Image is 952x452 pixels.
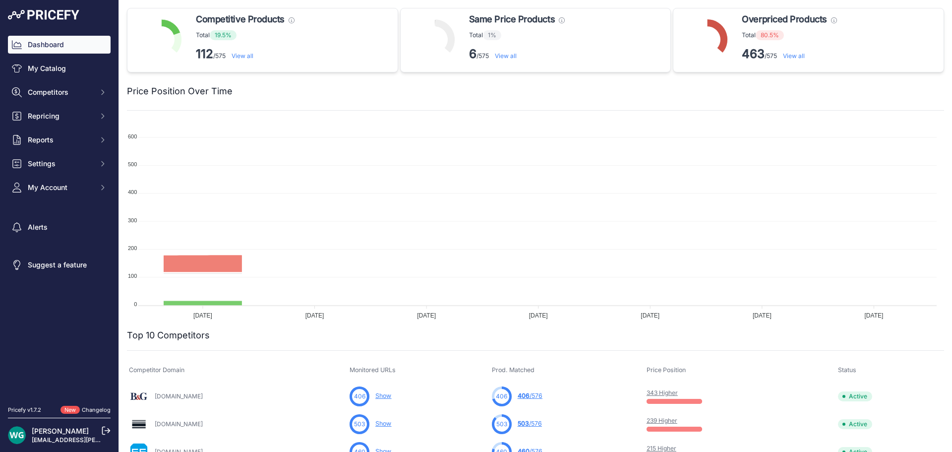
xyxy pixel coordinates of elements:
span: Repricing [28,111,93,121]
a: 503/576 [518,420,542,427]
a: Changelog [82,406,111,413]
button: Repricing [8,107,111,125]
p: Total [469,30,565,40]
button: Settings [8,155,111,173]
tspan: 600 [128,133,137,139]
a: [DOMAIN_NAME] [155,420,203,428]
span: 19.5% [210,30,237,40]
strong: 463 [742,47,765,61]
strong: 112 [196,47,213,61]
h2: Price Position Over Time [127,84,233,98]
a: 343 Higher [647,389,678,396]
h2: Top 10 Competitors [127,328,210,342]
span: Prod. Matched [492,366,535,374]
tspan: 500 [128,161,137,167]
span: 503 [496,420,507,429]
tspan: 0 [134,301,137,307]
span: 1% [483,30,501,40]
span: Overpriced Products [742,12,827,26]
tspan: [DATE] [753,312,772,319]
button: Competitors [8,83,111,101]
tspan: [DATE] [865,312,884,319]
tspan: 200 [128,245,137,251]
span: Settings [28,159,93,169]
span: 406 [518,392,530,399]
tspan: [DATE] [193,312,212,319]
a: View all [495,52,517,60]
strong: 6 [469,47,476,61]
a: Show [375,392,391,399]
span: Competitor Domain [129,366,184,374]
img: Pricefy Logo [8,10,79,20]
tspan: [DATE] [305,312,324,319]
a: Suggest a feature [8,256,111,274]
span: Price Position [647,366,686,374]
p: /575 [469,46,565,62]
tspan: [DATE] [641,312,659,319]
a: 239 Higher [647,417,677,424]
span: Competitive Products [196,12,285,26]
span: Same Price Products [469,12,555,26]
span: Active [838,419,872,429]
span: 503 [518,420,529,427]
p: Total [196,30,295,40]
tspan: 300 [128,217,137,223]
tspan: 100 [128,273,137,279]
span: 80.5% [756,30,784,40]
a: [PERSON_NAME] [32,427,89,435]
tspan: [DATE] [417,312,436,319]
tspan: [DATE] [529,312,548,319]
span: 406 [354,392,365,401]
span: My Account [28,183,93,193]
span: Monitored URLs [350,366,396,374]
a: Alerts [8,218,111,236]
a: View all [232,52,253,60]
span: Competitors [28,87,93,97]
span: Reports [28,135,93,145]
a: 406/576 [518,392,542,399]
span: Status [838,366,856,374]
span: 406 [496,392,507,401]
a: View all [783,52,805,60]
a: [DOMAIN_NAME] [155,392,203,400]
span: 503 [354,420,365,429]
p: Total [742,30,836,40]
p: /575 [742,46,836,62]
a: [EMAIL_ADDRESS][PERSON_NAME][DOMAIN_NAME] [32,436,184,444]
tspan: 400 [128,189,137,195]
a: Show [375,420,391,427]
button: Reports [8,131,111,149]
a: My Catalog [8,60,111,77]
p: /575 [196,46,295,62]
nav: Sidebar [8,36,111,394]
button: My Account [8,179,111,196]
div: Pricefy v1.7.2 [8,406,41,414]
span: New [60,406,80,414]
a: 215 Higher [647,445,676,452]
span: Active [838,391,872,401]
a: Dashboard [8,36,111,54]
